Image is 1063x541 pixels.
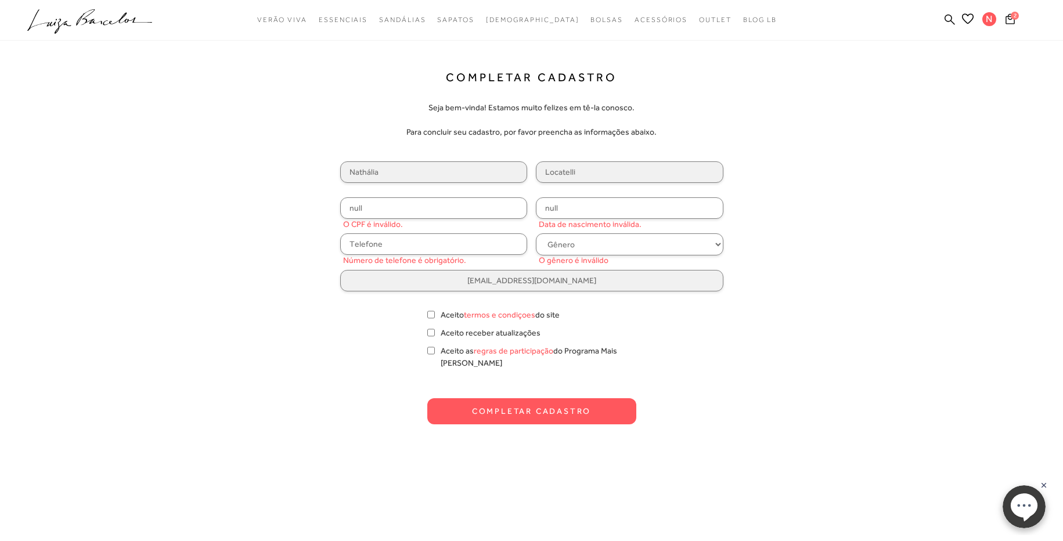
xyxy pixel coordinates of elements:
button: N [977,12,1002,30]
a: noSubCategoriesText [590,9,623,31]
label: Aceito receber atualizações [441,327,540,339]
input: Telefone [340,233,528,255]
input: Nome [340,161,528,183]
a: noSubCategoriesText [379,9,426,31]
a: noSubCategoriesText [319,9,367,31]
span: BLOG LB [743,16,777,24]
span: N [982,12,996,26]
button: 2 [1002,13,1018,28]
a: noSubCategoriesText [699,9,732,31]
input: CPF [340,197,528,219]
span: Data de nascimento inválida. [539,218,642,230]
label: Aceito do site [441,309,560,321]
span: Essenciais [319,16,367,24]
input: Sobrenome [536,161,723,183]
a: BLOG LB [743,9,777,31]
span: O gênero é inválido [539,254,608,266]
label: Aceito as do Programa Mais [PERSON_NAME] [441,345,636,369]
input: E-mail [340,270,723,291]
span: Bolsas [590,16,623,24]
p: Seja bem-vinda! Estamos muito felizes em tê-la conosco. Para concluir seu cadastro, por favor pre... [406,102,657,138]
a: regras de participação [474,346,553,355]
span: Sandálias [379,16,426,24]
span: Verão Viva [257,16,307,24]
span: Sapatos [437,16,474,24]
input: Data de Nascimento [536,197,723,219]
span: [DEMOGRAPHIC_DATA] [486,16,579,24]
span: O CPF é inválido. [343,218,403,230]
a: noSubCategoriesText [257,9,307,31]
h1: Completar Cadastro [446,70,617,84]
span: Outlet [699,16,732,24]
span: Acessórios [635,16,687,24]
a: noSubCategoriesText [486,9,579,31]
span: Número de telefone é obrigatório. [343,254,466,266]
button: Completar Cadastro [427,398,636,424]
a: noSubCategoriesText [635,9,687,31]
a: termos e condiçoes [464,310,535,319]
a: noSubCategoriesText [437,9,474,31]
span: 2 [1011,12,1019,20]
